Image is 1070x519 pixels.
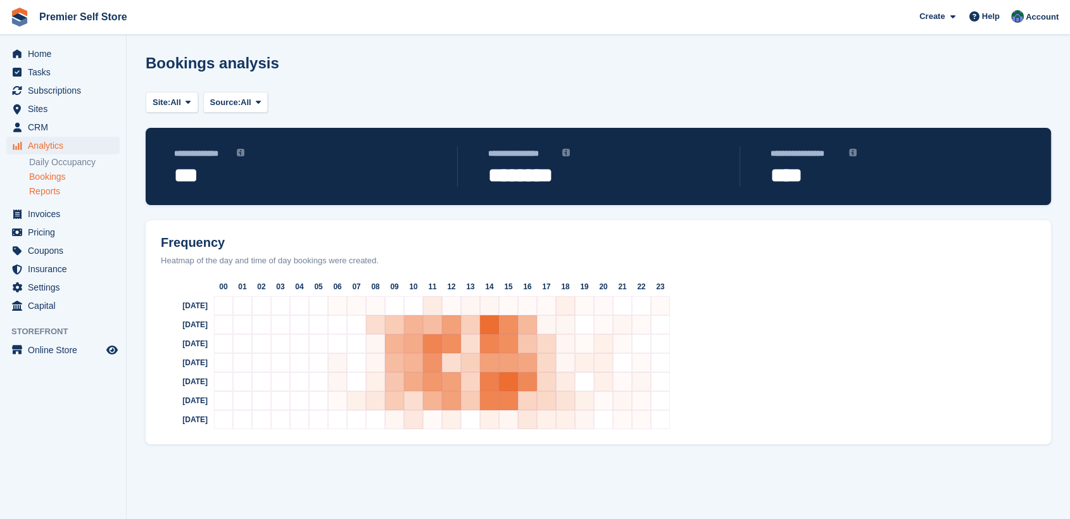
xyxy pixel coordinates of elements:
[104,342,120,358] a: Preview store
[237,149,244,156] img: icon-info-grey-7440780725fd019a000dd9b08b2336e03edf1995a4989e88bcd33f0948082b44.svg
[328,277,347,296] div: 06
[982,10,1000,23] span: Help
[28,100,104,118] span: Sites
[404,277,423,296] div: 10
[146,92,198,113] button: Site: All
[203,92,268,113] button: Source: All
[6,100,120,118] a: menu
[290,277,309,296] div: 04
[480,277,499,296] div: 14
[214,277,233,296] div: 00
[461,277,480,296] div: 13
[28,341,104,359] span: Online Store
[6,118,120,136] a: menu
[1026,11,1059,23] span: Account
[6,223,120,241] a: menu
[28,63,104,81] span: Tasks
[28,118,104,136] span: CRM
[6,205,120,223] a: menu
[632,277,651,296] div: 22
[6,45,120,63] a: menu
[6,278,120,296] a: menu
[849,149,857,156] img: icon-info-grey-7440780725fd019a000dd9b08b2336e03edf1995a4989e88bcd33f0948082b44.svg
[241,96,251,109] span: All
[651,277,670,296] div: 23
[10,8,29,27] img: stora-icon-8386f47178a22dfd0bd8f6a31ec36ba5ce8667c1dd55bd0f319d3a0aa187defe.svg
[919,10,945,23] span: Create
[1011,10,1024,23] img: Jo Granger
[499,277,518,296] div: 15
[442,277,461,296] div: 12
[151,410,214,429] div: [DATE]
[151,296,214,315] div: [DATE]
[28,137,104,154] span: Analytics
[28,82,104,99] span: Subscriptions
[6,242,120,259] a: menu
[6,297,120,315] a: menu
[11,325,126,338] span: Storefront
[29,185,120,197] a: Reports
[423,277,442,296] div: 11
[28,242,104,259] span: Coupons
[537,277,556,296] div: 17
[28,278,104,296] span: Settings
[575,277,594,296] div: 19
[28,45,104,63] span: Home
[29,171,120,183] a: Bookings
[151,254,1046,267] div: Heatmap of the day and time of day bookings were created.
[34,6,132,27] a: Premier Self Store
[151,391,214,410] div: [DATE]
[6,341,120,359] a: menu
[271,277,290,296] div: 03
[146,54,279,72] h1: Bookings analysis
[562,149,570,156] img: icon-info-grey-7440780725fd019a000dd9b08b2336e03edf1995a4989e88bcd33f0948082b44.svg
[151,372,214,391] div: [DATE]
[613,277,632,296] div: 21
[151,334,214,353] div: [DATE]
[151,353,214,372] div: [DATE]
[28,223,104,241] span: Pricing
[518,277,537,296] div: 16
[385,277,404,296] div: 09
[6,260,120,278] a: menu
[151,315,214,334] div: [DATE]
[6,137,120,154] a: menu
[252,277,271,296] div: 02
[153,96,170,109] span: Site:
[151,235,1046,250] h2: Frequency
[210,96,241,109] span: Source:
[556,277,575,296] div: 18
[28,297,104,315] span: Capital
[366,277,385,296] div: 08
[29,156,120,168] a: Daily Occupancy
[170,96,181,109] span: All
[594,277,613,296] div: 20
[6,63,120,81] a: menu
[6,82,120,99] a: menu
[347,277,366,296] div: 07
[28,260,104,278] span: Insurance
[28,205,104,223] span: Invoices
[233,277,252,296] div: 01
[309,277,328,296] div: 05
